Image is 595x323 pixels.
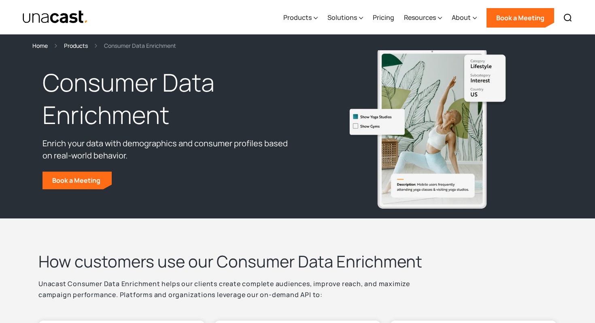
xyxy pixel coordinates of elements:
[563,13,573,23] img: Search icon
[104,41,176,50] div: Consumer Data Enrichment
[452,13,471,22] div: About
[487,8,554,28] a: Book a Meeting
[22,10,88,24] img: Unacast text logo
[404,13,436,22] div: Resources
[22,10,88,24] a: home
[346,47,508,208] img: Mobile users frequently attending yoga classes & visiting yoga studios
[64,41,88,50] a: Products
[38,251,443,272] h2: How customers use our Consumer Data Enrichment
[327,1,363,34] div: Solutions
[327,13,357,22] div: Solutions
[283,13,312,22] div: Products
[42,171,112,189] a: Book a Meeting
[42,66,293,131] h1: Consumer Data Enrichment
[283,1,318,34] div: Products
[452,1,477,34] div: About
[38,278,443,311] p: Unacast Consumer Data Enrichment helps our clients create complete audiences, improve reach, and ...
[32,41,48,50] a: Home
[42,137,293,162] p: Enrich your data with demographics and consumer profiles based on real-world behavior.
[373,1,394,34] a: Pricing
[404,1,442,34] div: Resources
